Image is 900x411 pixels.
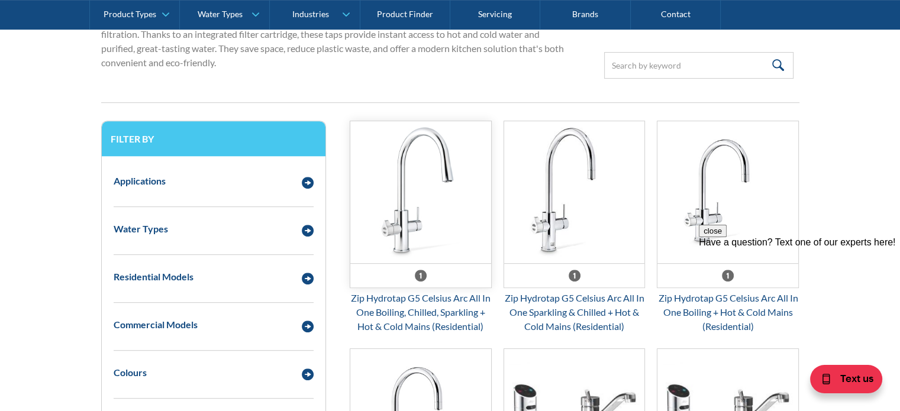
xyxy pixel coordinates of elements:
div: Residential Models [114,270,193,284]
a: Zip Hydrotap G5 Celsius Arc All In One Sparkling & Chilled + Hot & Cold Mains (Residential)Zip Hy... [504,121,646,334]
img: Zip Hydrotap G5 Celsius Arc All In One Sparkling & Chilled + Hot & Cold Mains (Residential) [504,121,645,263]
div: Commercial Models [114,318,198,332]
div: Industries [292,9,328,20]
p: Zip Water’s All-In-One filtered mixer taps combine the convenience of a standard mixer tap with b... [101,13,566,70]
img: Zip Hydrotap G5 Celsius Arc All In One Boiling, Chilled, Sparkling + Hot & Cold Mains (Residential) [350,121,491,263]
div: Colours [114,365,147,380]
iframe: podium webchat widget prompt [699,225,900,367]
img: Zip Hydrotap G5 Celsius Arc All In One Boiling + Hot & Cold Mains (Residential) [657,121,798,263]
div: Water Types [198,9,243,20]
a: Zip Hydrotap G5 Celsius Arc All In One Boiling + Hot & Cold Mains (Residential) Zip Hydrotap G5 C... [657,121,799,334]
div: Applications [114,174,166,188]
h3: Filter by [111,133,317,144]
a: Zip Hydrotap G5 Celsius Arc All In One Boiling, Chilled, Sparkling + Hot & Cold Mains (Residentia... [350,121,492,334]
div: Product Types [104,9,156,20]
div: Zip Hydrotap G5 Celsius Arc All In One Sparkling & Chilled + Hot & Cold Mains (Residential) [504,291,646,334]
div: Zip Hydrotap G5 Celsius Arc All In One Boiling, Chilled, Sparkling + Hot & Cold Mains (Residential) [350,291,492,334]
input: Search by keyword [604,52,793,79]
div: Water Types [114,222,168,236]
div: Zip Hydrotap G5 Celsius Arc All In One Boiling + Hot & Cold Mains (Residential) [657,291,799,334]
iframe: podium webchat widget bubble [782,352,900,411]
